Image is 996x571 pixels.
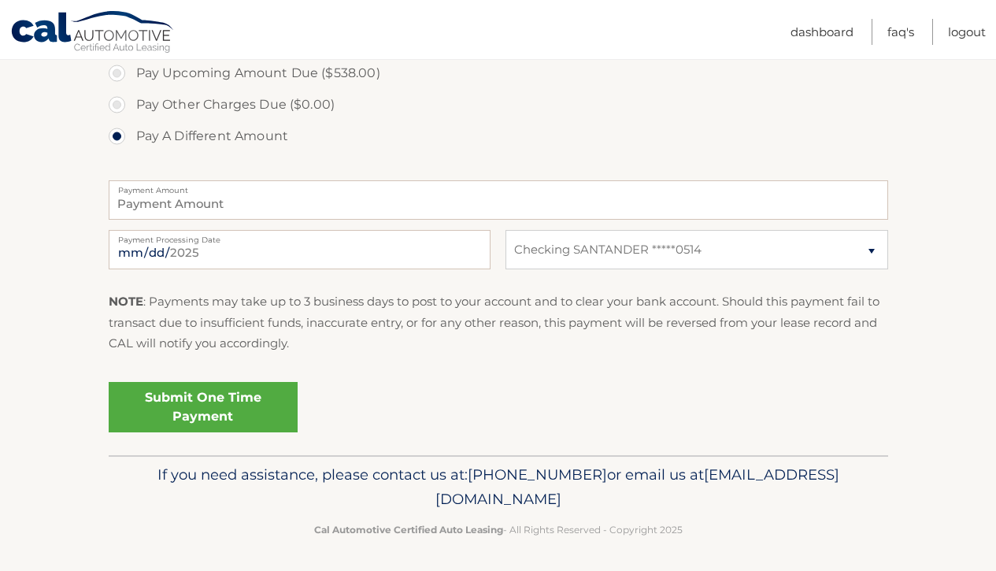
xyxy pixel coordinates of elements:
[109,230,491,269] input: Payment Date
[109,230,491,243] label: Payment Processing Date
[314,524,503,536] strong: Cal Automotive Certified Auto Leasing
[109,121,888,152] label: Pay A Different Amount
[109,180,888,220] input: Payment Amount
[887,19,914,45] a: FAQ's
[109,294,143,309] strong: NOTE
[119,521,878,538] p: - All Rights Reserved - Copyright 2025
[109,382,298,432] a: Submit One Time Payment
[109,180,888,193] label: Payment Amount
[948,19,986,45] a: Logout
[109,57,888,89] label: Pay Upcoming Amount Due ($538.00)
[109,89,888,121] label: Pay Other Charges Due ($0.00)
[791,19,853,45] a: Dashboard
[119,462,878,513] p: If you need assistance, please contact us at: or email us at
[109,291,888,354] p: : Payments may take up to 3 business days to post to your account and to clear your bank account....
[10,10,176,56] a: Cal Automotive
[468,465,607,484] span: [PHONE_NUMBER]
